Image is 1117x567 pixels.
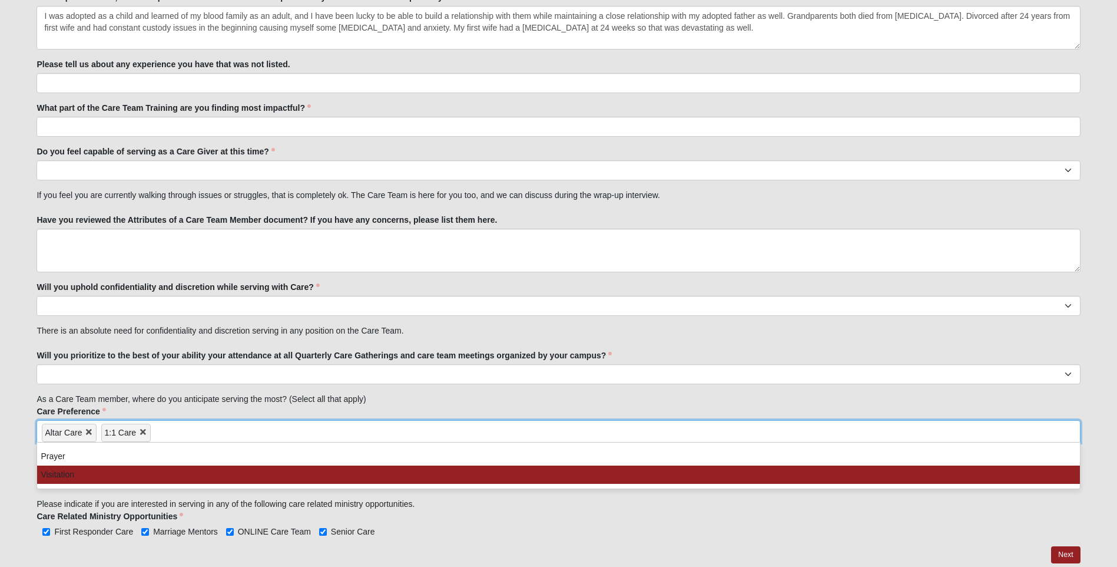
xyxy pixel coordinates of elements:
[37,466,1079,484] li: Visitation
[54,527,133,536] span: First Responder Care
[37,146,274,157] label: Do you feel capable of serving as a Care Giver at this time?
[141,528,149,536] input: Marriage Mentors
[37,214,497,226] label: Have you reviewed the Attributes of a Care Team Member document? If you have any concerns, please...
[226,528,234,536] input: ONLINE Care Team
[238,527,311,536] span: ONLINE Care Team
[153,527,218,536] span: Marriage Mentors
[45,428,82,437] span: Altar Care
[331,527,375,536] span: Senior Care
[1051,546,1080,563] a: Next
[37,447,1079,466] li: Prayer
[37,6,1080,50] textarea: I was adopted as a child and learned of my blood family as an adult, and I have been lucky to be ...
[104,428,136,437] span: 1:1 Care
[37,510,183,522] label: Care Related Ministry Opportunities
[37,350,612,361] label: Will you prioritize to the best of your ability your attendance at all Quarterly Care Gatherings ...
[37,281,319,293] label: Will you uphold confidentiality and discretion while serving with Care?
[37,58,290,70] label: Please tell us about any experience you have that was not listed.
[37,102,311,114] label: What part of the Care Team Training are you finding most impactful?
[42,528,50,536] input: First Responder Care
[319,528,327,536] input: Senior Care
[37,406,105,417] label: Care Preference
